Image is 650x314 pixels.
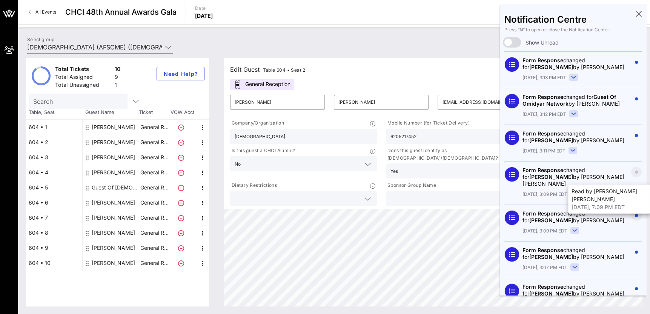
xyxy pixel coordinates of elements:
span: Form Response [522,57,563,63]
div: Laura MacDonald [92,120,135,135]
a: All Events [24,6,61,18]
div: Yes [386,163,533,179]
span: [PERSON_NAME] [529,290,573,297]
span: Guest Of Omidyar Network [522,94,616,107]
div: Adam Breihan [92,225,135,240]
span: [DATE], 3:13 PM EDT [522,74,566,81]
p: Mobile Number (for Ticket Delivery) [386,119,470,127]
span: [PERSON_NAME] [529,217,573,223]
p: General R… [139,256,169,271]
input: Last Name* [338,96,424,108]
p: General R… [139,195,169,210]
p: General R… [139,225,169,240]
div: Total Tickets [55,65,112,75]
span: [DATE], 3:12 PM EDT [522,111,566,118]
div: changed for by [PERSON_NAME] [522,210,631,224]
div: Notification Centre [504,16,642,23]
div: Yes [390,169,398,174]
p: General R… [139,240,169,256]
span: Form Response [522,167,563,173]
p: Date [195,5,213,12]
div: 604 • 7 [26,210,82,225]
div: 10 [115,65,121,75]
div: 604 • 8 [26,225,82,240]
div: Julia Santos [92,135,135,150]
p: Is this guest a CHCI Alumni? [230,147,295,155]
p: General R… [139,210,169,225]
p: [DATE] [195,12,213,20]
span: Ticket [139,109,169,116]
span: [DATE], 3:09 PM EDT [522,191,567,198]
div: Press “ ” to open or close the Notification Center. [504,26,642,33]
span: All Events [35,9,56,15]
div: Emiliano Martinez [92,195,135,210]
div: Total Assigned [55,73,112,83]
div: 604 • 5 [26,180,82,195]
span: [DATE], 7:09 PM EDT [572,204,625,210]
button: Need Help? [157,67,204,80]
p: Does this guest identify as [DEMOGRAPHIC_DATA]/[DEMOGRAPHIC_DATA]? [386,147,526,162]
div: changed for by [PERSON_NAME] [522,130,631,144]
span: Form Response [522,210,563,217]
span: Table 604 • Seat 2 [263,67,306,73]
b: N [519,27,523,32]
div: Read by [PERSON_NAME] [PERSON_NAME] [572,187,647,203]
div: 604 • 2 [26,135,82,150]
label: Select group [27,37,54,42]
div: No [230,156,377,171]
p: Company/Organization [230,119,284,127]
p: General R… [139,165,169,180]
input: First Name* [235,96,320,108]
p: General R… [139,135,169,150]
div: Evelyn Haro [92,210,135,225]
p: General R… [139,180,169,195]
div: changed for by [PERSON_NAME] [522,247,631,260]
div: 604 • 4 [26,165,82,180]
span: [DATE], 3:07 PM EDT [522,264,567,271]
div: 9 [115,73,121,83]
div: changed for by [PERSON_NAME] [522,57,631,71]
div: Freddy Rodriguez [92,165,135,180]
span: Form Response [522,247,563,253]
input: Email* [442,96,528,108]
span: VOW Acct [169,109,195,116]
span: CHCI 48th Annual Awards Gala [65,6,177,18]
span: Form Response [522,283,563,290]
div: General Reception [230,79,294,90]
p: Dietary Restrictions [230,182,277,189]
div: 604 • 1 [26,120,82,135]
span: Form Response [522,130,563,137]
div: changed for by [PERSON_NAME] [522,283,631,297]
span: [PERSON_NAME] [529,254,573,260]
p: General R… [139,120,169,135]
div: Edit Guest [230,64,306,75]
div: changed for by [PERSON_NAME] [PERSON_NAME] [522,167,631,187]
span: Show Unread [526,39,559,46]
div: 1 [115,81,121,91]
div: 604 • 3 [26,150,82,165]
span: Guest Name [82,109,139,116]
span: Table, Seat [26,109,82,116]
p: Sponsor Group Name [386,182,436,189]
span: [PERSON_NAME] [529,137,573,143]
span: [DATE], 3:09 PM EDT [522,228,567,234]
div: 604 • 6 [26,195,82,210]
span: Form Response [522,94,563,100]
div: changed for by [PERSON_NAME] [522,94,631,107]
div: No [235,162,241,167]
p: General R… [139,150,169,165]
div: Desiree Hoffman [92,150,135,165]
div: Andrea Rodriguez [92,240,135,256]
div: Guest Of American Federation of State, County and Municipal Employees (AFSCME) [92,180,139,195]
span: [PERSON_NAME] [529,174,573,180]
div: 604 • 10 [26,256,82,271]
span: [PERSON_NAME] [529,64,573,70]
span: Need Help? [163,71,198,77]
div: Luis Diaz [92,256,135,271]
div: 604 • 9 [26,240,82,256]
div: Total Unassigned [55,81,112,91]
span: [DATE], 3:11 PM EDT [522,148,565,154]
